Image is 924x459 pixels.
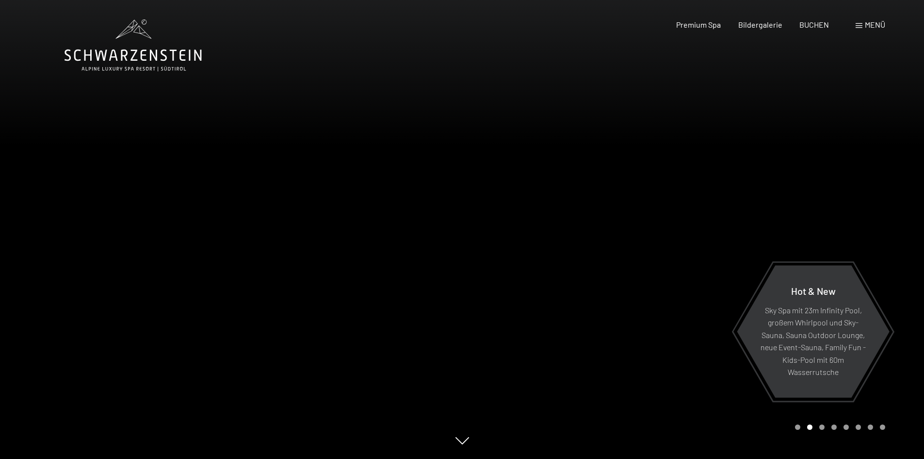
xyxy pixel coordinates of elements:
div: Carousel Page 3 [819,425,825,430]
div: Carousel Page 1 [795,425,800,430]
span: Menü [865,20,885,29]
a: Bildergalerie [738,20,782,29]
div: Carousel Page 4 [831,425,837,430]
a: BUCHEN [799,20,829,29]
a: Hot & New Sky Spa mit 23m Infinity Pool, großem Whirlpool und Sky-Sauna, Sauna Outdoor Lounge, ne... [736,265,890,398]
div: Carousel Page 2 (Current Slide) [807,425,812,430]
div: Carousel Pagination [792,425,885,430]
span: Hot & New [791,285,836,296]
p: Sky Spa mit 23m Infinity Pool, großem Whirlpool und Sky-Sauna, Sauna Outdoor Lounge, neue Event-S... [761,304,866,378]
a: Premium Spa [676,20,721,29]
div: Carousel Page 6 [856,425,861,430]
div: Carousel Page 5 [843,425,849,430]
div: Carousel Page 8 [880,425,885,430]
div: Carousel Page 7 [868,425,873,430]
